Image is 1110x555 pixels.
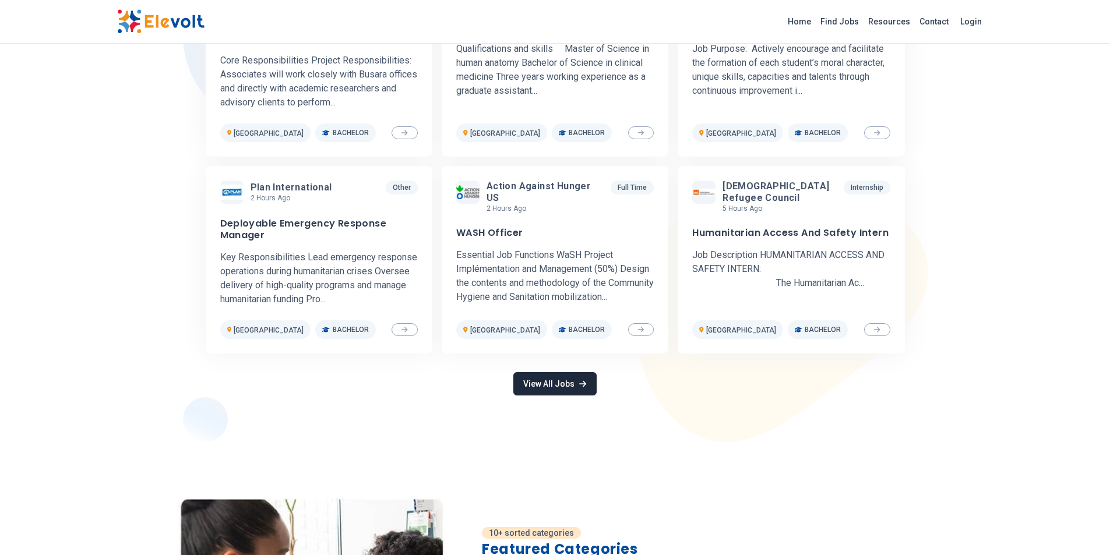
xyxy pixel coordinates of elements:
span: Plan International [251,182,332,193]
p: Job Purpose: Actively encourage and facilitate the formation of each student’s moral character, u... [692,42,890,98]
a: Action Against Hunger USAction Against Hunger US2 hours agoFull TimeWASH OfficerEssential Job Fun... [442,166,668,353]
p: Other [386,181,418,195]
h3: WASH Officer [456,227,523,239]
a: View All Jobs [513,372,596,395]
p: 2 hours ago [251,193,337,203]
img: Elevolt [117,9,205,34]
span: [GEOGRAPHIC_DATA] [234,326,304,334]
span: [GEOGRAPHIC_DATA] [470,129,540,137]
img: Plan International [220,185,244,200]
a: Plan InternationalPlan International2 hours agoOtherDeployable Emergency Response ManagerKey Resp... [206,166,432,353]
p: 2 hours ago [487,204,606,213]
span: Bachelor [569,325,605,334]
span: Action Against Hunger US [487,181,601,204]
p: 5 hours ago [723,204,838,213]
span: Bachelor [569,128,605,137]
span: Bachelor [333,325,369,334]
iframe: Chat Widget [1052,499,1110,555]
p: Qualifications and skills Master of Science in human anatomy Bachelor of Science in clinical medi... [456,42,654,98]
span: [GEOGRAPHIC_DATA] [470,326,540,334]
p: Internship [844,181,890,195]
span: [GEOGRAPHIC_DATA] [706,129,776,137]
h3: Deployable Emergency Response Manager [220,218,418,241]
span: [DEMOGRAPHIC_DATA] Refugee Council [723,181,834,204]
span: [GEOGRAPHIC_DATA] [234,129,304,137]
a: Home [783,12,816,31]
p: Essential Job Functions WaSH Project Implémentation and Management (50%) Design the contents and ... [456,248,654,304]
a: Find Jobs [816,12,864,31]
span: Bachelor [333,128,369,137]
a: Norwegian Refugee Council[DEMOGRAPHIC_DATA] Refugee Council5 hours agoInternshipHumanitarian Acce... [678,166,904,353]
p: Key Responsibilities Lead emergency response operations during humanitarian crises Oversee delive... [220,250,418,306]
h3: Humanitarian Access And Safety Intern [692,227,889,239]
span: [GEOGRAPHIC_DATA] [706,326,776,334]
p: 10+ sorted categories [482,527,581,539]
h3: Associate Education, Labour, And Youth Employment [220,21,418,44]
p: Job Description HUMANITARIAN ACCESS AND SAFETY INTERN: The Humanitarian Ac... [692,248,890,290]
span: Bachelor [805,325,841,334]
a: Contact [915,12,953,31]
img: Norwegian Refugee Council [692,189,716,196]
a: Resources [864,12,915,31]
img: Action Against Hunger US [456,185,480,199]
p: Full Time [611,181,654,195]
span: Bachelor [805,128,841,137]
a: Login [953,10,989,33]
p: Core Responsibilities Project Responsibilities: Associates will work closely with Busara offices ... [220,54,418,109]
